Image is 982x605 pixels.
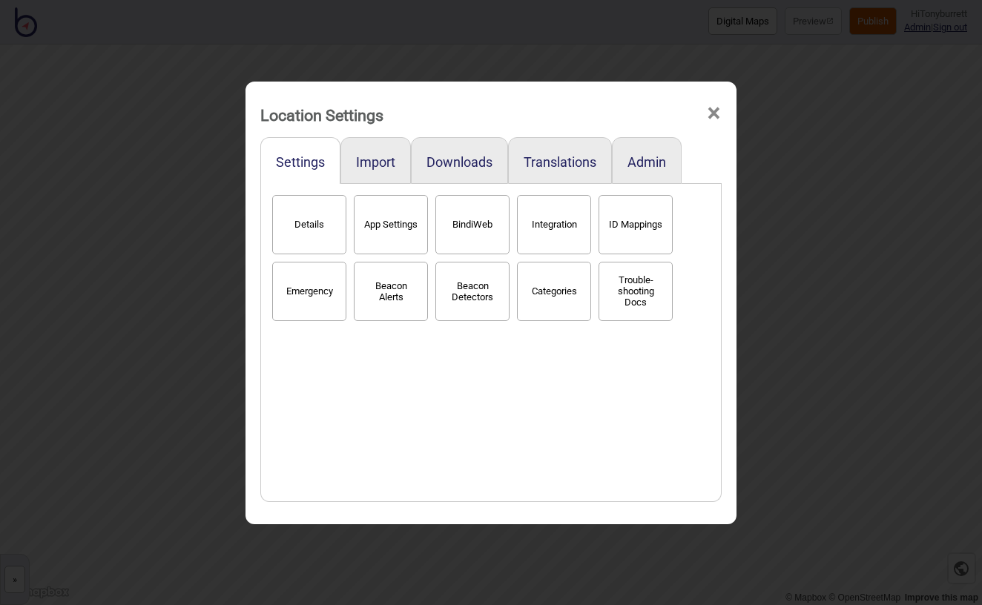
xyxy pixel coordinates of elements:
a: Categories [513,282,595,297]
button: Emergency [272,262,346,321]
span: × [706,89,722,138]
button: Details [272,195,346,254]
button: ID Mappings [599,195,673,254]
button: Trouble-shooting Docs [599,262,673,321]
button: App Settings [354,195,428,254]
button: Import [356,154,395,170]
button: Integration [517,195,591,254]
button: Categories [517,262,591,321]
button: Downloads [426,154,492,170]
button: Beacon Alerts [354,262,428,321]
button: Settings [276,154,325,170]
button: BindiWeb [435,195,510,254]
button: Admin [627,154,666,170]
button: Translations [524,154,596,170]
a: Trouble-shooting Docs [595,282,676,297]
div: Location Settings [260,99,383,131]
button: Beacon Detectors [435,262,510,321]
